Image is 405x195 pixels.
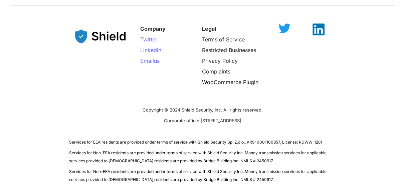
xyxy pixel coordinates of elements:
[202,57,238,64] a: Privacy Policy
[69,169,328,182] span: Services for Non-EEA residents are provided under terms of service with Shield Security Inc. Mone...
[140,57,154,64] span: Email
[202,25,216,32] strong: Legal
[69,140,322,145] span: Services for EEA residents are provided under terms of service with Shield Security Sp. Z.o.o., K...
[164,118,241,123] span: Corporate office: [STREET_ADDRESS]
[140,57,160,64] a: Emailus
[69,150,328,163] span: Services for Non-EEA residents are provided under terms of service with Shield Security Inc. Mone...
[202,36,245,43] a: Terms of Service
[140,47,161,53] a: LinkedIn
[140,36,157,43] a: Twitter
[154,57,160,64] span: us
[143,107,263,113] span: Copyright © 2024 Shield Security, Inc. All rights reserved.
[140,25,166,32] strong: Company
[202,68,230,75] a: Complaints
[202,47,256,53] a: Restricted Businesses
[202,79,258,85] a: WooCommerce Plugin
